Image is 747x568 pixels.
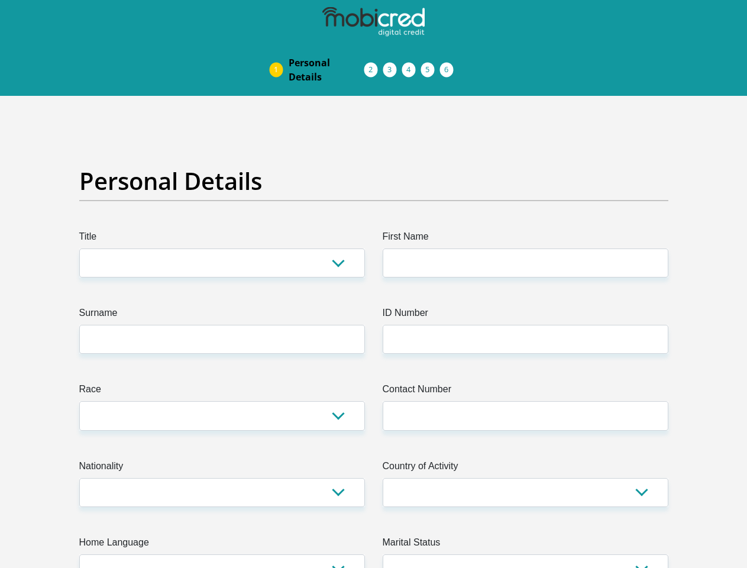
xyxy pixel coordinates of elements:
[383,248,668,277] input: First Name
[383,230,668,248] label: First Name
[289,56,364,84] span: Personal Details
[79,382,365,401] label: Race
[79,306,365,325] label: Surname
[79,325,365,354] input: Surname
[79,230,365,248] label: Title
[79,459,365,478] label: Nationality
[279,51,374,89] a: PersonalDetails
[383,325,668,354] input: ID Number
[383,401,668,430] input: Contact Number
[383,535,668,554] label: Marital Status
[383,382,668,401] label: Contact Number
[322,7,424,37] img: mobicred logo
[383,459,668,478] label: Country of Activity
[383,306,668,325] label: ID Number
[79,167,668,195] h2: Personal Details
[79,535,365,554] label: Home Language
